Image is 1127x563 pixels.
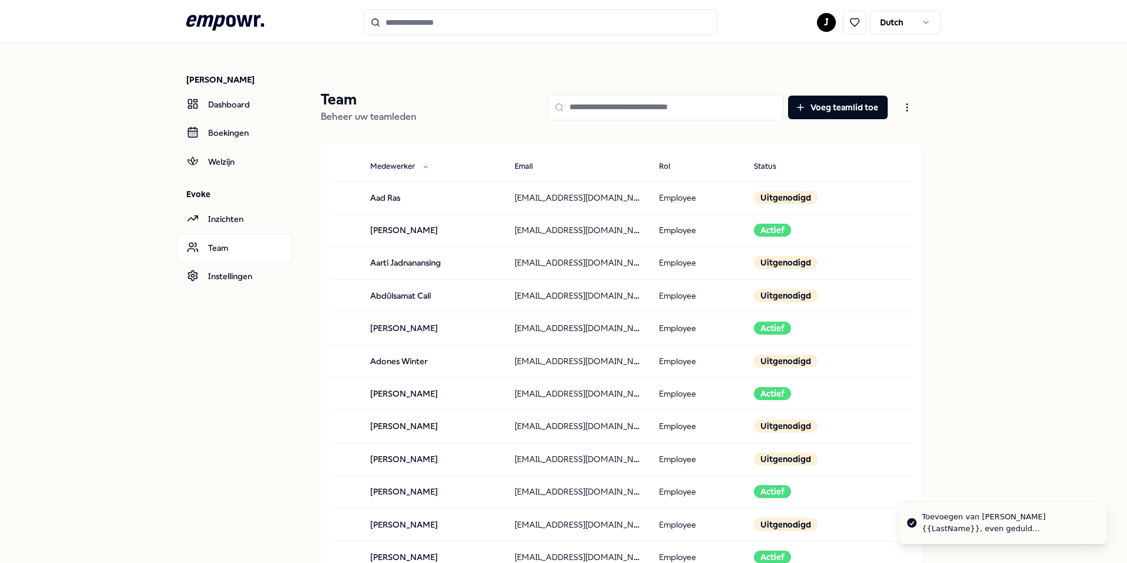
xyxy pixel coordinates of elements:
button: Open menu [892,96,922,119]
td: [PERSON_NAME] [361,377,505,410]
td: [EMAIL_ADDRESS][DOMAIN_NAME] [505,214,650,246]
a: Boekingen [177,119,292,147]
td: Aad Ras [361,181,505,214]
td: [EMAIL_ADDRESS][DOMAIN_NAME] [505,476,650,508]
a: Dashboard [177,90,292,119]
p: Team [321,90,417,109]
td: Employee [650,377,745,410]
td: [EMAIL_ADDRESS][DOMAIN_NAME] [505,312,650,345]
a: Welzijn [177,148,292,176]
span: Beheer uw teamleden [321,111,417,122]
td: [PERSON_NAME] [361,214,505,246]
div: Uitgenodigd [754,191,818,204]
a: Team [177,234,292,262]
p: Evoke [186,188,292,200]
td: Employee [650,279,745,312]
td: [EMAIL_ADDRESS][DOMAIN_NAME] [505,345,650,377]
button: Rol [650,155,694,179]
td: Employee [650,476,745,508]
div: Uitgenodigd [754,289,818,302]
td: [EMAIL_ADDRESS][DOMAIN_NAME] [505,181,650,214]
div: Uitgenodigd [754,420,818,433]
td: Aarti Jadnanansing [361,247,505,279]
td: [EMAIL_ADDRESS][DOMAIN_NAME] [505,377,650,410]
div: Uitgenodigd [754,256,818,269]
td: [PERSON_NAME] [361,443,505,475]
div: Toevoegen van [PERSON_NAME] {{LastName}}, even geduld... [922,511,1098,534]
td: [PERSON_NAME] [361,410,505,443]
td: Employee [650,345,745,377]
button: Medewerker [361,155,439,179]
td: [EMAIL_ADDRESS][DOMAIN_NAME] [505,443,650,475]
td: [EMAIL_ADDRESS][DOMAIN_NAME] [505,279,650,312]
button: Status [744,155,800,179]
td: Abdülsamat Cali [361,279,505,312]
button: J [817,13,836,32]
td: Employee [650,312,745,345]
td: [EMAIL_ADDRESS][DOMAIN_NAME] [505,247,650,279]
td: Employee [650,443,745,475]
td: [EMAIL_ADDRESS][DOMAIN_NAME] [505,410,650,443]
a: Instellingen [177,262,292,290]
div: Uitgenodigd [754,355,818,368]
button: Email [505,155,556,179]
td: [PERSON_NAME] [361,476,505,508]
td: Employee [650,214,745,246]
td: Employee [650,247,745,279]
div: Uitgenodigd [754,453,818,466]
td: Adones Winter [361,345,505,377]
div: Actief [754,485,791,498]
div: Actief [754,224,791,237]
td: Employee [650,410,745,443]
div: Actief [754,322,791,335]
p: [PERSON_NAME] [186,74,292,86]
td: [PERSON_NAME] [361,312,505,345]
div: Actief [754,387,791,400]
a: Inzichten [177,205,292,233]
td: Employee [650,181,745,214]
input: Search for products, categories or subcategories [364,9,717,35]
button: Voeg teamlid toe [788,96,888,119]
